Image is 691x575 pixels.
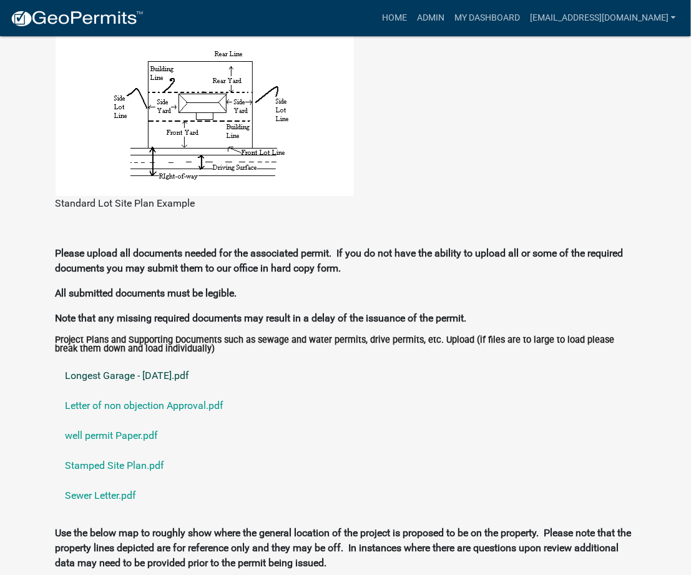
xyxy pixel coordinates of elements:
a: My Dashboard [449,6,525,30]
strong: All submitted documents must be legible. [56,287,237,299]
strong: Note that any missing required documents may result in a delay of the issuance of the permit. [56,312,467,324]
a: Letter of non objection Approval.pdf [56,391,636,421]
figcaption: Standard Lot Site Plan Example [56,196,636,211]
strong: Use the below map to roughly show where the general location of the project is proposed to be on ... [56,527,632,569]
a: Sewer Letter.pdf [56,481,636,511]
label: Project Plans and Supporting Documents such as sewage and water permits, drive permits, etc. Uplo... [56,336,636,354]
a: well permit Paper.pdf [56,421,636,451]
a: Admin [412,6,449,30]
a: Longest Garage - [DATE].pdf [56,361,636,391]
a: Stamped Site Plan.pdf [56,451,636,481]
img: lot_setback_pics_f73b0f8a-4d41-487b-93b4-04c1c3089d74.bmp [56,34,354,196]
a: [EMAIL_ADDRESS][DOMAIN_NAME] [525,6,681,30]
a: Home [377,6,412,30]
strong: Please upload all documents needed for the associated permit. If you do not have the ability to u... [56,247,624,274]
